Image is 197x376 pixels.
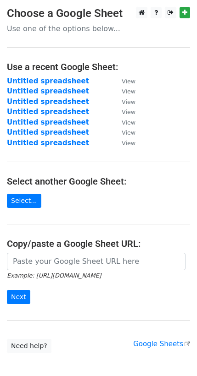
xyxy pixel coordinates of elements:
[7,339,51,353] a: Need help?
[122,109,135,115] small: View
[113,77,135,85] a: View
[122,98,135,105] small: View
[113,108,135,116] a: View
[151,332,197,376] iframe: Chat Widget
[7,176,190,187] h4: Select another Google Sheet:
[113,87,135,95] a: View
[133,340,190,348] a: Google Sheets
[122,140,135,147] small: View
[113,128,135,136] a: View
[7,87,89,95] a: Untitled spreadsheet
[7,272,101,279] small: Example: [URL][DOMAIN_NAME]
[122,78,135,85] small: View
[7,128,89,136] a: Untitled spreadsheet
[7,290,30,304] input: Next
[7,253,186,270] input: Paste your Google Sheet URL here
[7,24,190,33] p: Use one of the options below...
[7,7,190,20] h3: Choose a Google Sheet
[113,118,135,126] a: View
[122,88,135,95] small: View
[7,118,89,126] a: Untitled spreadsheet
[7,139,89,147] a: Untitled spreadsheet
[7,108,89,116] a: Untitled spreadsheet
[7,194,41,208] a: Select...
[7,238,190,249] h4: Copy/paste a Google Sheet URL:
[7,77,89,85] a: Untitled spreadsheet
[122,129,135,136] small: View
[113,98,135,106] a: View
[7,61,190,72] h4: Use a recent Google Sheet:
[113,139,135,147] a: View
[7,98,89,106] a: Untitled spreadsheet
[122,119,135,126] small: View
